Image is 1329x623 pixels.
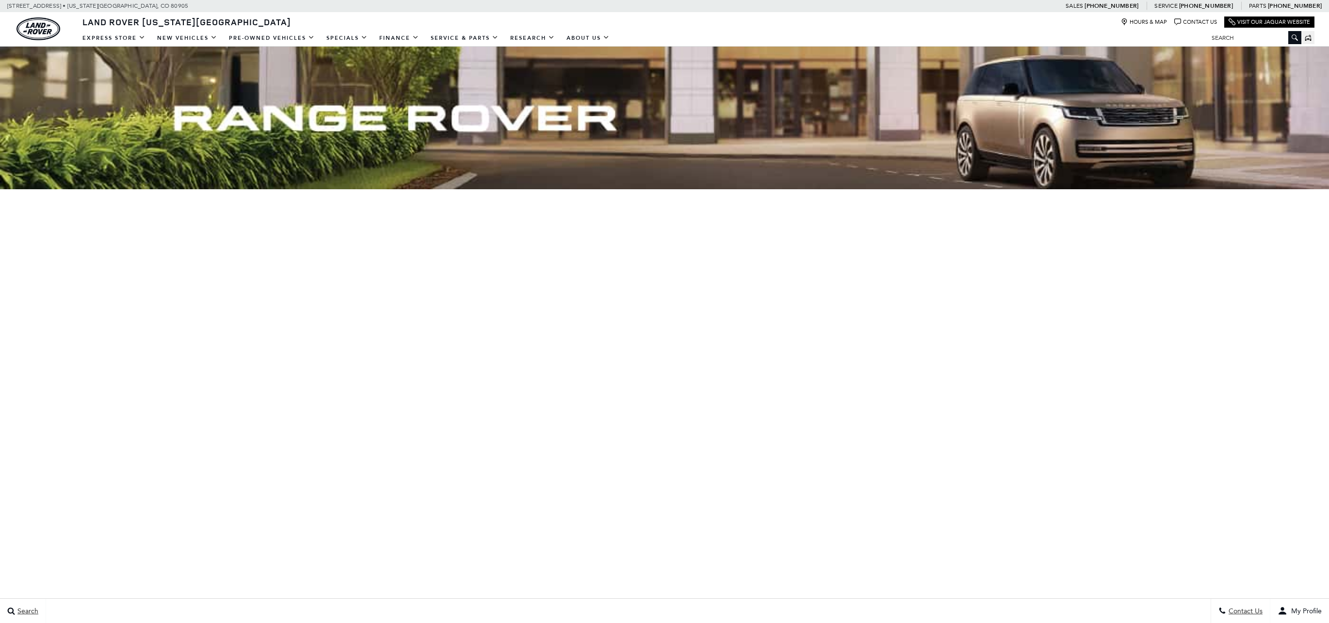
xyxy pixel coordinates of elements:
[1249,2,1266,9] span: Parts
[1121,18,1167,26] a: Hours & Map
[321,30,373,47] a: Specials
[1154,2,1177,9] span: Service
[77,16,297,28] a: Land Rover [US_STATE][GEOGRAPHIC_DATA]
[373,30,425,47] a: Finance
[16,17,60,40] img: Land Rover
[1268,2,1322,10] a: [PHONE_NUMBER]
[15,607,38,615] span: Search
[151,30,223,47] a: New Vehicles
[1229,18,1310,26] a: Visit Our Jaguar Website
[77,30,151,47] a: EXPRESS STORE
[1174,18,1217,26] a: Contact Us
[504,30,561,47] a: Research
[425,30,504,47] a: Service & Parts
[16,17,60,40] a: land-rover
[1226,607,1263,615] span: Contact Us
[1066,2,1083,9] span: Sales
[561,30,616,47] a: About Us
[1085,2,1138,10] a: [PHONE_NUMBER]
[1204,32,1301,44] input: Search
[223,30,321,47] a: Pre-Owned Vehicles
[1179,2,1233,10] a: [PHONE_NUMBER]
[1270,599,1329,623] button: user-profile-menu
[82,16,291,28] span: Land Rover [US_STATE][GEOGRAPHIC_DATA]
[1287,607,1322,615] span: My Profile
[7,2,188,9] a: [STREET_ADDRESS] • [US_STATE][GEOGRAPHIC_DATA], CO 80905
[77,30,616,47] nav: Main Navigation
